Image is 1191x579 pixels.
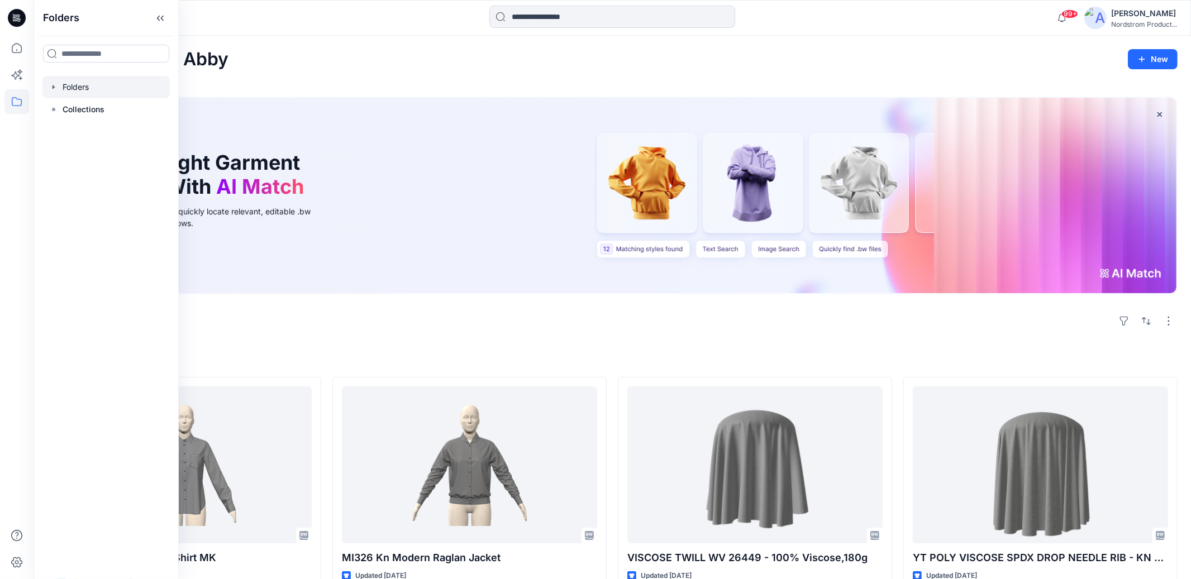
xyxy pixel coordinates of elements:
p: Collections [63,103,104,116]
div: [PERSON_NAME] [1111,7,1177,20]
a: MI326 Kn Modern Raglan Jacket [342,386,597,543]
div: Use text or image search to quickly locate relevant, editable .bw files for faster design workflows. [75,205,326,229]
span: 99+ [1061,9,1078,18]
p: YT POLY VISCOSE SPDX DROP NEEDLE RIB - KN 27602- 59% Polyester 32% Viscose 9% Spandex, 48", 120gsm [913,550,1168,566]
img: avatar [1084,7,1107,29]
button: New [1128,49,1178,69]
a: VISCOSE TWILL WV 26449 - 100% Viscose,180g [627,386,883,543]
div: Nordstrom Product... [1111,20,1177,28]
a: YT POLY VISCOSE SPDX DROP NEEDLE RIB - KN 27602- 59% Polyester 32% Viscose 9% Spandex, 48", 120gsm [913,386,1168,543]
h1: Find the Right Garment Instantly With [75,151,309,199]
h4: Styles [47,352,1178,366]
p: MI171R1 WV LC Core LS Shirt MK [56,550,312,566]
p: MI326 Kn Modern Raglan Jacket [342,550,597,566]
a: MI171R1 WV LC Core LS Shirt MK [56,386,312,543]
p: VISCOSE TWILL WV 26449 - 100% Viscose,180g [627,550,883,566]
span: AI Match [216,174,304,199]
